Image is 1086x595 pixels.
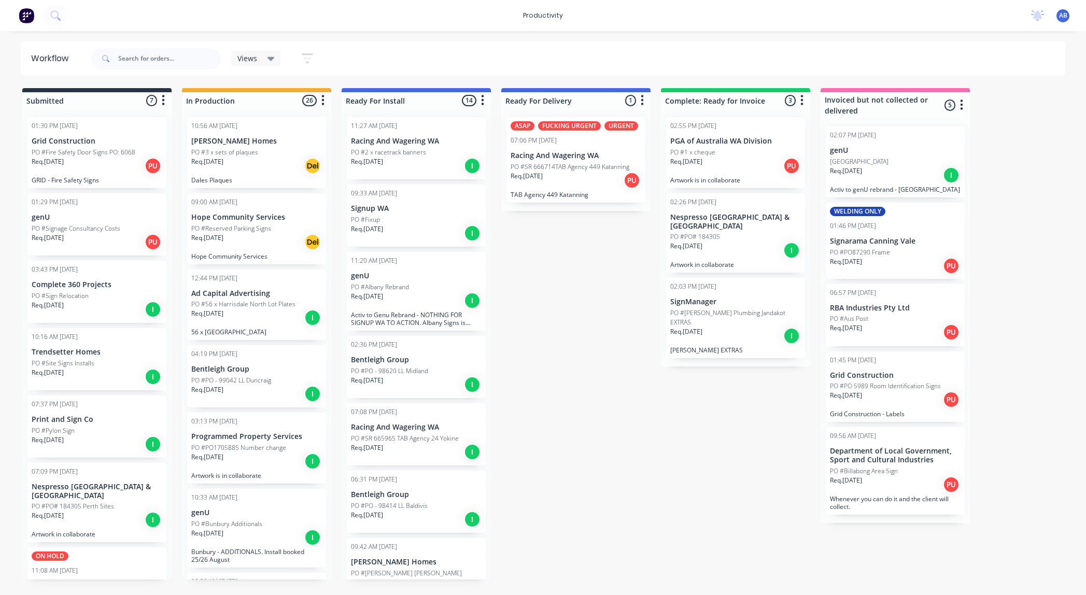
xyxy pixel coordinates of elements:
p: Req. [DATE] [191,309,223,318]
p: Grid Construction [830,371,961,380]
div: 03:43 PM [DATE] [32,265,78,274]
p: Req. [DATE] [351,443,383,452]
div: 09:00 AM [DATE]Hope Community ServicesPO #Reserved Parking SignsReq.[DATE]DelHope Community Services [187,193,326,264]
p: [GEOGRAPHIC_DATA] [830,157,888,166]
div: I [304,386,321,402]
div: I [145,512,161,528]
div: 07:37 PM [DATE] [32,400,78,409]
p: Req. [DATE] [351,292,383,301]
div: 12:44 PM [DATE] [191,274,237,283]
div: 10:16 AM [DATE] [32,332,78,342]
div: 11:20 AM [DATE] [351,256,397,265]
p: genU [32,213,162,222]
div: I [145,436,161,452]
div: 02:26 PM [DATE]Nespresso [GEOGRAPHIC_DATA] & [GEOGRAPHIC_DATA]PO #PO# 184305Req.[DATE]IArtwork in... [666,193,805,273]
div: 03:13 PM [DATE] [191,417,237,426]
p: PO #2 x racetrack banners [351,148,426,157]
div: 09:56 AM [DATE] [830,431,876,441]
div: I [464,376,481,393]
div: 01:45 PM [DATE] [830,356,876,365]
div: 09:33 AM [DATE]Signup WAPO #FixupReq.[DATE]I [347,185,486,247]
img: Factory [19,8,34,23]
div: 02:03 PM [DATE]SignManagerPO #[PERSON_NAME] Plumbing Jandakot EXTRASReq.[DATE]I[PERSON_NAME] EXTRAS [666,278,805,358]
div: productivity [518,8,568,23]
p: Req. [DATE] [830,476,862,485]
p: [PERSON_NAME] EXTRAS [670,346,801,354]
div: FUCKING URGENT [538,121,601,131]
p: Req. [DATE] [830,391,862,400]
div: I [464,511,481,528]
p: Artwork in collaborate [32,530,162,538]
div: 12:44 PM [DATE]Ad Capital AdvertisingPO #56 x Harrisdale North Lot PlatesReq.[DATE]I56 x [GEOGRAP... [187,270,326,341]
p: Hope Community Services [191,252,322,260]
p: PO #PO# 184305 [670,232,720,242]
div: 10:56 AM [DATE][PERSON_NAME] HomesPO #3 x sets of plaquesReq.[DATE]DelDales Plaques [187,117,326,188]
div: ASAPFUCKING URGENTURGENT07:06 PM [DATE]Racing And Wagering WAPO #SR 666714TAB Agency 449 Katannin... [506,117,645,203]
div: I [783,328,800,344]
div: 10:16 AM [DATE]Trendsetter HomesPO #Site Signs InstallsReq.[DATE]I [27,328,166,390]
div: 06:57 PM [DATE] [830,288,876,297]
div: I [304,529,321,546]
div: WELDING ONLY01:46 PM [DATE]Signarama Canning ValePO #PO87290 FrameReq.[DATE]PU [826,203,965,279]
div: ASAP [511,121,534,131]
div: 02:07 PM [DATE] [830,131,876,140]
p: PO #1 x cheque [670,148,715,157]
p: PO #Reserved Parking Signs [191,224,271,233]
span: Views [237,53,257,64]
p: Req. [DATE] [32,511,64,520]
p: Print and Sign Co [32,415,162,424]
p: PO #Bunbury Additionals [191,519,262,529]
p: Trendsetter Homes [32,348,162,357]
p: [PERSON_NAME] Homes [351,558,482,566]
p: genU [191,508,322,517]
p: Nespresso [GEOGRAPHIC_DATA] & [GEOGRAPHIC_DATA] [670,213,801,231]
p: Hope Community Services [191,213,322,222]
div: 07:37 PM [DATE]Print and Sign CoPO #Pylon SignReq.[DATE]I [27,395,166,458]
p: Req. [DATE] [670,242,702,251]
p: Req. [DATE] [351,224,383,234]
p: PO #PO 5989 Room Identification Signs [830,381,941,391]
p: PO #PO# 184305 Perth Sites [32,502,114,511]
p: Activ to Genu Rebrand - NOTHING FOR SIGNUP WA TO ACTION. Albany Signs is producing and installing [351,311,482,327]
p: Req. [DATE] [830,257,862,266]
p: Req. [DATE] [351,157,383,166]
p: PO #Fixup [351,215,380,224]
div: I [464,158,481,174]
p: genU [351,272,482,280]
div: PU [943,324,960,341]
p: PO #56 x Harrisdale North Lot Plates [191,300,295,309]
div: 01:30 PM [DATE]Grid ConstructionPO #Fire Safety Door Signs PO: 6068Req.[DATE]PUGRID - Fire Safety... [27,117,166,188]
p: PO #SR 666714TAB Agency 449 Katanning [511,162,629,172]
div: 01:29 PM [DATE] [32,197,78,207]
p: Signarama Canning Vale [830,237,961,246]
div: PU [145,234,161,250]
p: Req. [DATE] [32,233,64,243]
p: Req. [DATE] [191,452,223,462]
p: Nespresso [GEOGRAPHIC_DATA] & [GEOGRAPHIC_DATA] [32,483,162,500]
div: 07:09 PM [DATE]Nespresso [GEOGRAPHIC_DATA] & [GEOGRAPHIC_DATA]PO #PO# 184305 Perth SitesReq.[DATE... [27,463,166,543]
p: PO #Fire Safety Door Signs PO: 6068 [32,148,135,157]
p: PO #3 x sets of plaques [191,148,258,157]
div: I [464,225,481,242]
div: PU [943,258,960,274]
div: PU [943,476,960,493]
div: 02:36 PM [DATE]Bentleigh GroupPO #PO - 98620 LL MidlandReq.[DATE]I [347,336,486,398]
div: PU [783,158,800,174]
div: I [145,301,161,318]
div: 09:42 AM [DATE] [351,542,397,551]
p: Req. [DATE] [351,376,383,385]
p: PO #PO - 99042 LL Duncraig [191,376,271,385]
p: GRID - Fire Safety Signs [32,176,162,184]
div: PU [943,391,960,408]
p: Req. [DATE] [191,157,223,166]
p: PO #Albany Rebrand [351,282,409,292]
div: 01:45 PM [DATE]Grid ConstructionPO #PO 5989 Room Identification SignsReq.[DATE]PUGrid Constructio... [826,351,965,422]
p: PO #Signage Consultancy Costs [32,224,120,233]
p: SignManager [670,297,801,306]
p: Artwork is in collaborate [191,472,322,479]
p: Artwork is in collaborate [670,176,801,184]
p: Req. [DATE] [32,435,64,445]
p: Programmed Property Services [191,432,322,441]
p: PO #Site Signs Installs [32,359,94,368]
p: Req. [DATE] [351,511,383,520]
